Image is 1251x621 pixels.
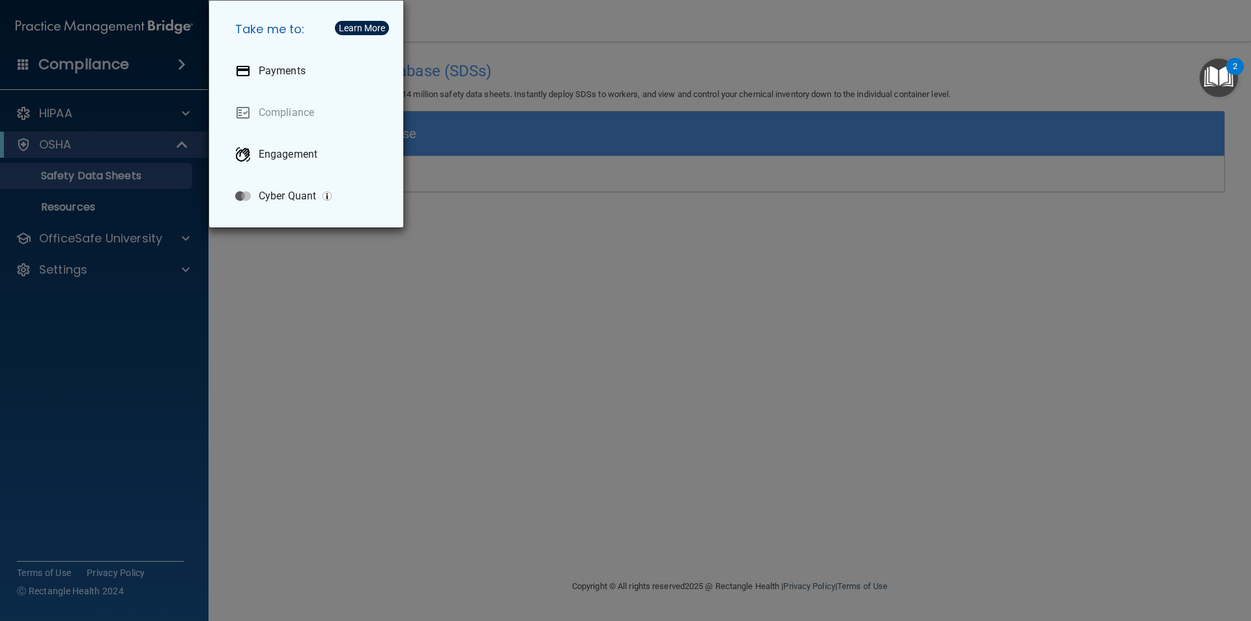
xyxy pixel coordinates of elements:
button: Learn More [335,21,389,35]
div: Learn More [339,23,385,33]
h5: Take me to: [225,11,393,48]
p: Engagement [259,148,317,161]
button: Open Resource Center, 2 new notifications [1200,59,1238,97]
a: Payments [225,53,393,89]
div: 2 [1233,66,1237,83]
p: Payments [259,65,306,78]
a: Compliance [225,94,393,131]
p: Cyber Quant [259,190,316,203]
iframe: Drift Widget Chat Controller [1026,528,1235,581]
a: Cyber Quant [225,178,393,214]
a: Engagement [225,136,393,173]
